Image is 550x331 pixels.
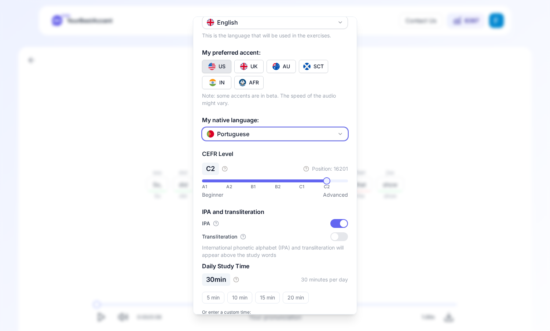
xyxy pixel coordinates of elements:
[249,79,259,86] div: AFR
[209,79,216,86] img: in
[202,76,231,89] button: Toggle en-IN
[202,220,210,227] span: IPA
[202,208,264,215] label: IPA and transliteration
[299,60,328,73] button: Toggle en-GB-SCT
[202,60,231,73] button: Toggle en-US
[202,233,237,240] span: Transliteration
[202,184,226,190] div: A1
[240,63,247,70] img: uk
[267,60,296,73] button: Toggle en-AU
[324,184,348,190] div: C2
[202,292,224,303] button: 5 min
[323,191,348,199] span: Advanced
[234,60,264,73] button: Toggle en-UK
[313,63,324,70] div: SCT
[208,63,216,70] img: us
[202,32,331,39] p: This is the language that will be used in the exercises.
[202,92,348,107] p: Note: some accents are in beta. The speed of the audio might vary.
[202,149,348,158] h3: CEFR Level
[227,292,252,303] button: 10 min
[312,165,348,172] span: Position: 16201
[250,63,258,70] div: UK
[202,244,348,259] p: International phonetic alphabet (IPA) and transliteration will appear above the study words
[226,184,250,190] div: A2
[202,309,348,315] label: Or enter a custom time:
[234,76,264,89] button: Toggle en-US-AFR
[202,163,219,175] div: C2
[219,79,225,86] div: IN
[283,292,309,303] button: 20 min
[303,63,311,70] img: gb-sct
[207,19,214,26] img: en
[202,262,249,270] label: Daily Study Time
[255,292,280,303] button: 15 min
[299,184,323,190] div: C1
[202,49,261,56] label: My preferred accent:
[219,63,225,70] div: US
[301,276,348,283] span: 30 minutes per day
[272,63,280,70] img: au
[239,79,246,86] img: en-US-AFR flag
[202,116,259,124] label: My native language:
[202,273,230,286] div: 30 min
[207,130,249,138] div: Portuguese
[202,191,223,199] span: Beginner
[207,18,238,27] div: English
[283,63,290,70] div: AU
[275,184,299,190] div: B2
[207,130,214,138] img: pt
[251,184,275,190] div: B1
